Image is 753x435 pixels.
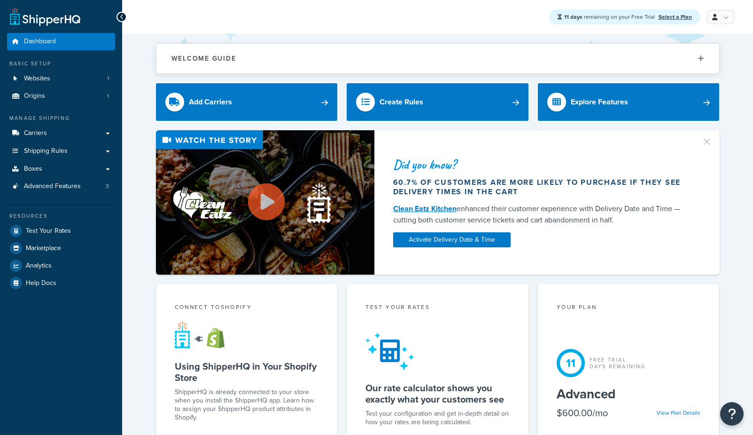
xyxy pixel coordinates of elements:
div: Basic Setup [7,60,115,68]
a: Dashboard [7,33,115,50]
li: Websites [7,70,115,87]
strong: 11 days [564,13,582,21]
a: Activate Delivery Date & Time [393,232,511,247]
span: 1 [107,92,109,100]
a: Marketplace [7,240,115,257]
span: Advanced Features [24,182,81,190]
h5: Using ShipperHQ in Your Shopify Store [175,361,319,383]
span: Origins [24,92,45,100]
div: enhanced their customer experience with Delivery Date and Time — cutting both customer service ti... [393,203,690,226]
div: Did you know? [393,158,690,171]
span: Carriers [24,129,47,137]
div: Add Carriers [189,95,232,109]
div: $600.00/mo [557,406,608,419]
a: Origins1 [7,87,115,105]
a: Test Your Rates [7,222,115,239]
a: Select a Plan [659,13,692,21]
span: Shipping Rules [24,147,68,155]
a: Add Carriers [156,83,338,121]
a: Advanced Features3 [7,178,115,195]
div: Connect to Shopify [175,303,319,314]
div: 11 [557,349,585,377]
div: Your Plan [557,303,701,314]
a: Analytics [7,257,115,274]
a: Carriers [7,125,115,142]
a: Shipping Rules [7,142,115,160]
img: connect-shq-shopify-9b9a8c5a.svg [175,321,233,349]
span: Boxes [24,165,42,173]
button: Welcome Guide [156,44,719,73]
h2: Welcome Guide [171,55,236,62]
li: Advanced Features [7,178,115,195]
span: Marketplace [26,245,61,253]
div: Resources [7,212,115,220]
div: Explore Features [571,95,628,109]
a: Help Docs [7,275,115,292]
a: Create Rules [347,83,528,121]
h5: Our rate calculator shows you exactly what your customers see [365,382,510,405]
span: Dashboard [24,38,56,46]
div: Manage Shipping [7,114,115,122]
li: Origins [7,87,115,105]
span: Websites [24,75,50,83]
div: Free Trial Days Remaining [590,356,646,370]
a: Boxes [7,160,115,178]
div: Test your configuration and get in-depth detail on how your rates are being calculated. [365,410,510,427]
a: View Plan Details [657,409,700,417]
span: remaining on your Free Trial [564,13,656,21]
a: Explore Features [538,83,720,121]
div: Test your rates [365,303,510,314]
div: 60.7% of customers are more likely to purchase if they see delivery times in the cart [393,178,690,197]
p: ShipperHQ is already connected to your store when you install the ShipperHQ app. Learn how to ass... [175,388,319,422]
span: Help Docs [26,279,56,287]
h5: Advanced [557,387,701,402]
span: 1 [107,75,109,83]
span: 3 [106,182,109,190]
a: Websites1 [7,70,115,87]
a: Clean Eatz Kitchen [393,203,457,214]
button: Open Resource Center [720,402,744,426]
div: Create Rules [380,95,423,109]
img: Video thumbnail [156,130,374,275]
span: Test Your Rates [26,227,71,235]
span: Analytics [26,262,52,270]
